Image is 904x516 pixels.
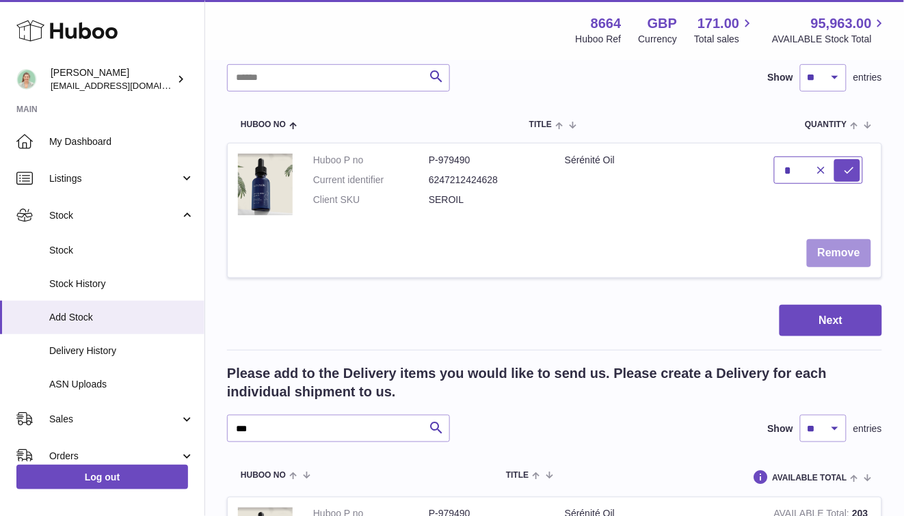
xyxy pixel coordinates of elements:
span: Stock [49,244,194,257]
img: hello@thefacialcuppingexpert.com [16,69,37,90]
label: Show [768,71,793,84]
dd: P-979490 [429,154,544,167]
span: Title [506,472,529,480]
span: Total sales [694,33,755,46]
a: Log out [16,465,188,489]
dd: 6247212424628 [429,174,544,187]
img: Sérénité Oil [238,154,293,215]
span: entries [853,422,882,435]
span: Stock [49,209,180,222]
span: Stock History [49,277,194,290]
div: [PERSON_NAME] [51,66,174,92]
div: Huboo Ref [576,33,622,46]
a: 171.00 Total sales [694,14,755,46]
span: My Dashboard [49,135,194,148]
span: Listings [49,172,180,185]
span: entries [853,71,882,84]
span: Huboo no [241,472,286,480]
a: 95,963.00 AVAILABLE Stock Total [772,14,888,46]
span: AVAILABLE Stock Total [772,33,888,46]
span: AVAILABLE Total [773,474,847,483]
span: Add Stock [49,311,194,324]
td: Sérénité Oil [555,144,764,228]
strong: GBP [648,14,677,33]
span: Delivery History [49,344,194,357]
button: Remove [807,239,871,267]
span: Quantity [805,120,847,129]
span: ASN Uploads [49,378,194,391]
span: 95,963.00 [811,14,872,33]
span: [EMAIL_ADDRESS][DOMAIN_NAME] [51,80,201,91]
span: Sales [49,413,180,426]
dd: SEROIL [429,193,544,206]
button: Next [780,305,882,337]
span: Title [529,120,552,129]
dt: Huboo P no [313,154,429,167]
h2: Please add to the Delivery items you would like to send us. Please create a Delivery for each ind... [227,364,882,401]
dt: Client SKU [313,193,429,206]
strong: 8664 [591,14,622,33]
span: Orders [49,450,180,463]
label: Show [768,422,793,435]
span: 171.00 [697,14,739,33]
div: Currency [639,33,678,46]
dt: Current identifier [313,174,429,187]
span: Huboo no [241,120,286,129]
